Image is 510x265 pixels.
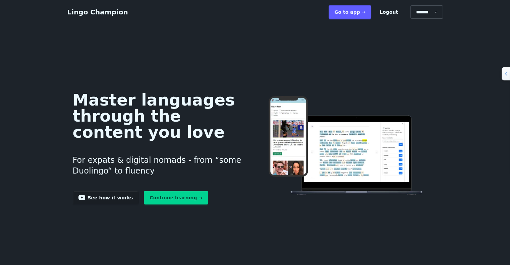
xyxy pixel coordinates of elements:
[329,5,371,19] a: Go to app ➝
[73,191,139,204] a: See how it works
[255,96,437,196] img: Learn languages online
[73,147,245,184] h3: For expats & digital nomads - from “some Duolingo“ to fluency
[374,5,404,19] button: Logout
[73,92,245,140] h1: Master languages through the content you love
[67,8,128,16] a: Lingo Champion
[144,191,208,204] a: Continue learning →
